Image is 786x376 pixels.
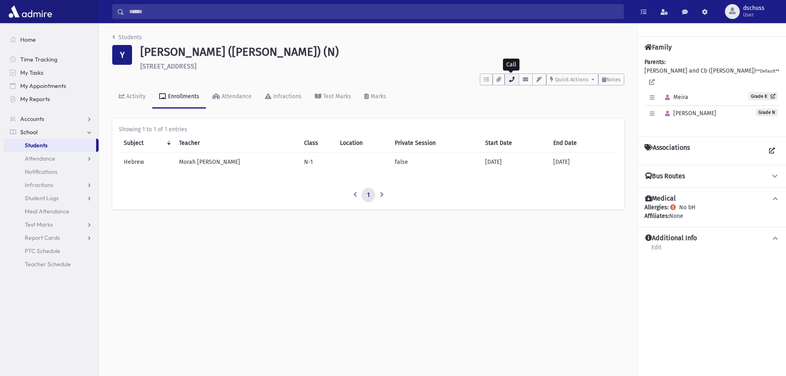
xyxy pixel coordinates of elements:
a: School [3,125,99,139]
span: Notifications [25,168,57,175]
span: [PERSON_NAME] [661,110,716,117]
a: PTC Schedule [3,244,99,258]
div: Enrollments [166,93,199,100]
a: Meal Attendance [3,205,99,218]
a: My Tasks [3,66,99,79]
a: Attendance [3,152,99,165]
span: Notes [606,76,621,83]
th: Location [335,134,390,153]
a: Infractions [258,85,308,109]
a: Test Marks [3,218,99,231]
th: Private Session [390,134,480,153]
a: Enrollments [152,85,206,109]
span: Home [20,36,36,43]
a: My Appointments [3,79,99,92]
span: Accounts [20,115,44,123]
div: Infractions [271,93,302,100]
img: AdmirePro [7,3,54,20]
a: Activity [112,85,152,109]
nav: breadcrumb [112,33,142,45]
div: Marks [369,93,386,100]
span: Attendance [25,155,55,162]
div: [PERSON_NAME] and Cb ([PERSON_NAME]) [644,58,779,130]
h4: Medical [645,194,676,203]
span: Infractions [25,181,53,189]
span: My Tasks [20,69,43,76]
span: Time Tracking [20,56,57,63]
span: Quick Actions [555,76,588,83]
button: Quick Actions [546,73,598,85]
a: Teacher Schedule [3,258,99,271]
span: User [743,12,765,18]
a: Student Logs [3,192,99,205]
span: My Appointments [20,82,66,90]
div: Call [503,59,519,71]
h6: [STREET_ADDRESS] [140,62,624,70]
span: PTC Schedule [25,247,60,255]
input: Search [124,4,623,19]
span: School [20,128,38,136]
span: Meal Attendance [25,208,69,215]
a: Students [3,139,96,152]
a: Edit [651,243,662,258]
span: Teacher Schedule [25,260,71,268]
a: View all Associations [765,144,779,158]
button: Notes [598,73,624,85]
h4: Bus Routes [645,172,685,181]
a: Test Marks [308,85,358,109]
a: Accounts [3,112,99,125]
a: Marks [358,85,393,109]
td: false [390,152,480,171]
span: Meira [661,94,688,101]
span: Test Marks [25,221,53,228]
th: Teacher [174,134,299,153]
h4: Family [644,43,672,51]
b: Allergies: [644,204,668,211]
span: Report Cards [25,234,60,241]
th: Class [299,134,335,153]
span: Grade N [756,109,778,116]
div: No bH [644,203,779,220]
b: Parents: [644,59,666,66]
div: Attendance [220,93,252,100]
button: Bus Routes [644,172,779,181]
button: Medical [644,194,779,203]
a: Attendance [206,85,258,109]
td: Morah [PERSON_NAME] [174,152,299,171]
a: Infractions [3,178,99,192]
h1: [PERSON_NAME] ([PERSON_NAME]) (N) [140,45,624,59]
td: N-1 [299,152,335,171]
a: My Reports [3,92,99,106]
td: Hebrew [119,152,174,171]
a: Grade K [748,92,778,100]
span: Students [25,142,47,149]
span: Student Logs [25,194,59,202]
a: Notifications [3,165,99,178]
div: None [644,212,779,220]
button: Additional Info [644,234,779,243]
a: Time Tracking [3,53,99,66]
div: Activity [125,93,146,100]
a: Report Cards [3,231,99,244]
a: Students [112,34,142,41]
div: Test Marks [321,93,351,100]
div: Y [112,45,132,65]
span: dschuss [743,5,765,12]
div: Showing 1 to 1 of 1 entries [119,125,618,134]
h4: Additional Info [645,234,697,243]
span: My Reports [20,95,50,103]
h4: Associations [644,144,690,158]
th: Subject [119,134,174,153]
th: End Date [548,134,618,153]
td: [DATE] [480,152,548,171]
a: Home [3,33,99,46]
b: Affiliates: [644,213,669,220]
a: 1 [362,188,375,203]
th: Start Date [480,134,548,153]
td: [DATE] [548,152,618,171]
